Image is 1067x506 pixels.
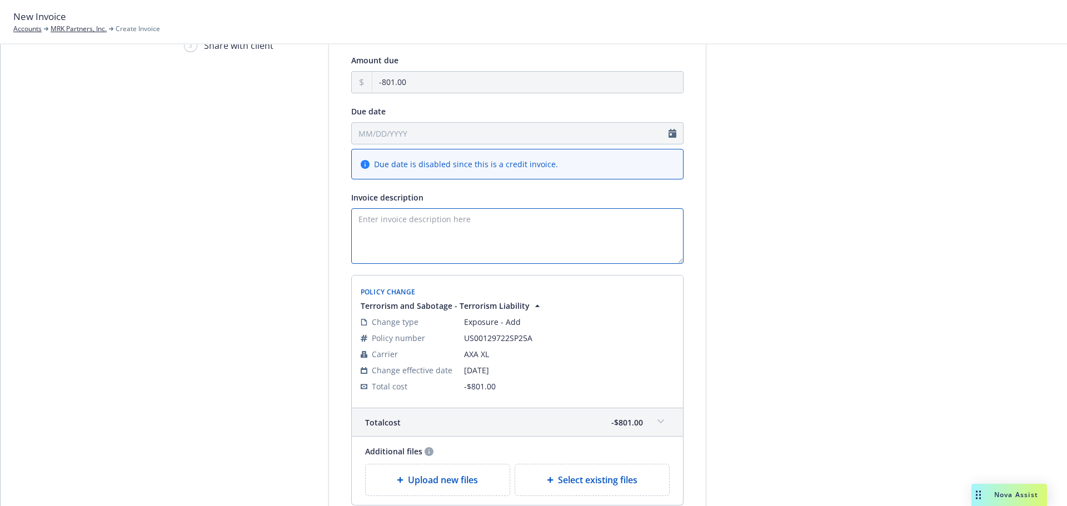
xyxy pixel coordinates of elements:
span: Policy Change [361,287,416,297]
span: Terrorism and Sabotage - Terrorism Liability [361,300,530,312]
span: Additional files [365,445,422,457]
span: Total cost [372,380,407,392]
span: Total cost [365,417,401,428]
span: Due date is disabled since this is a credit invoice. [374,158,558,170]
span: US00129722SP25A [464,332,674,344]
div: 3 [184,39,197,52]
span: New Invoice [13,9,66,24]
a: MRK Partners, Inc. [51,24,107,34]
input: 0.00 [372,72,683,93]
span: Nova Assist [994,490,1038,499]
textarea: Enter invoice description here [351,208,684,264]
span: -$801.00 [464,381,496,392]
button: Terrorism and Sabotage - Terrorism Liability [361,300,543,312]
span: AXA XL [464,348,674,360]
span: Invoice description [351,192,423,203]
span: Change type [372,316,418,328]
div: Share with client [204,39,273,52]
a: Accounts [13,24,42,34]
span: Amount due [351,55,398,66]
span: Upload new files [408,473,478,487]
span: Due date [351,106,386,117]
span: Carrier [372,348,398,360]
button: Nova Assist [971,484,1047,506]
span: Create Invoice [116,24,160,34]
span: Exposure - Add [464,316,674,328]
span: Policy number [372,332,425,344]
div: Totalcost-$801.00 [352,408,683,436]
div: Select existing files [515,464,670,496]
input: MM/DD/YYYY [351,122,684,144]
div: Drag to move [971,484,985,506]
span: Select existing files [558,473,637,487]
span: -$801.00 [611,417,643,428]
span: [DATE] [464,364,674,376]
div: Upload new files [365,464,511,496]
span: Change effective date [372,364,452,376]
